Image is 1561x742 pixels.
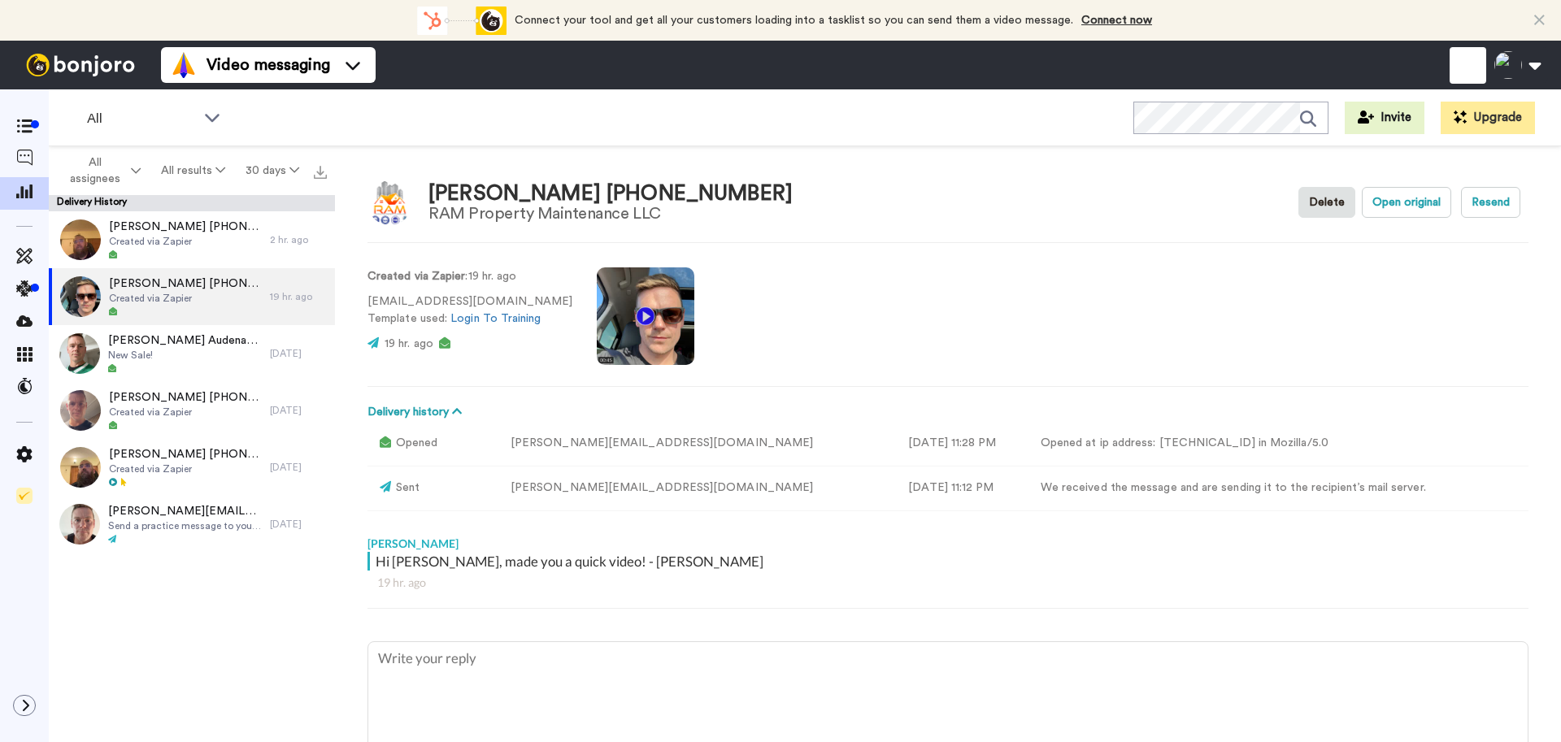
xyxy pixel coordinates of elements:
[87,109,196,128] span: All
[109,406,262,419] span: Created via Zapier
[377,575,1519,591] div: 19 hr. ago
[49,268,335,325] a: [PERSON_NAME] [PHONE_NUMBER]Created via Zapier19 hr. ago
[1081,15,1152,26] a: Connect now
[450,313,541,324] a: Login To Training
[270,290,327,303] div: 19 hr. ago
[62,154,128,187] span: All assignees
[367,466,498,510] td: Sent
[908,437,996,449] time: [DATE] 11:28 PM
[1028,421,1528,466] td: Opened at ip address: [TECHNICAL_ID] in Mozilla/5.0
[1441,102,1535,134] button: Upgrade
[270,518,327,531] div: [DATE]
[1298,187,1355,218] button: Delete
[367,293,572,328] p: [EMAIL_ADDRESS][DOMAIN_NAME] Template used:
[49,496,335,553] a: [PERSON_NAME][EMAIL_ADDRESS][DOMAIN_NAME]Send a practice message to yourself[DATE]
[60,219,101,260] img: 36f2f8ee-117a-4377-a547-e43a602e1bd2-thumb.jpg
[1028,466,1528,510] td: We received the message and are sending it to the recipient’s mail server.
[49,439,335,496] a: [PERSON_NAME] [PHONE_NUMBER]Created via Zapier[DATE]
[270,461,327,474] div: [DATE]
[59,504,100,545] img: 4039473e-e797-4a61-86d2-b6d10448b91a-thumb.jpg
[515,15,1073,26] span: Connect your tool and get all your customers loading into a tasklist so you can send them a video...
[49,211,335,268] a: [PERSON_NAME] [PHONE_NUMBER]Created via Zapier2 hr. ago
[108,503,262,519] span: [PERSON_NAME][EMAIL_ADDRESS][DOMAIN_NAME]
[20,54,141,76] img: bj-logo-header-white.svg
[417,7,507,35] div: animation
[367,271,465,282] strong: Created via Zapier
[109,446,262,462] span: [PERSON_NAME] [PHONE_NUMBER]
[1362,187,1451,218] button: Open original
[367,268,572,285] p: : 19 hr. ago
[49,325,335,382] a: [PERSON_NAME] Audenart [PHONE_NUMBER]New Sale![DATE]
[367,180,412,225] img: Image of Robyn +14073837394
[428,205,793,223] div: RAM Property Maintenance LLC
[428,182,793,206] div: [PERSON_NAME] [PHONE_NUMBER]
[108,332,262,349] span: [PERSON_NAME] Audenart [PHONE_NUMBER]
[109,292,262,305] span: Created via Zapier
[367,421,498,466] td: Opened
[309,158,332,183] button: Export all results that match these filters now.
[108,519,262,532] span: Send a practice message to yourself
[270,404,327,417] div: [DATE]
[367,403,467,421] button: Delivery history
[498,421,896,466] td: [PERSON_NAME][EMAIL_ADDRESS][DOMAIN_NAME]
[270,347,327,360] div: [DATE]
[109,276,262,292] span: [PERSON_NAME] [PHONE_NUMBER]
[49,382,335,439] a: [PERSON_NAME] [PHONE_NUMBER]Created via Zapier[DATE]
[151,156,236,185] button: All results
[109,462,262,475] span: Created via Zapier
[314,166,327,179] img: export.svg
[1461,187,1520,218] button: Resend
[108,349,262,362] span: New Sale!
[60,276,101,317] img: b77283e5-b7dc-4929-8a9f-7ddf19a8947e-thumb.jpg
[109,219,262,235] span: [PERSON_NAME] [PHONE_NUMBER]
[1345,102,1424,134] button: Invite
[270,233,327,246] div: 2 hr. ago
[52,148,151,193] button: All assignees
[16,488,33,504] img: Checklist.svg
[367,527,1528,552] div: [PERSON_NAME]
[60,390,101,431] img: b5eb6d47-96d5-4c73-948f-adde8c9cf2de-thumb.jpg
[49,195,335,211] div: Delivery History
[109,235,262,248] span: Created via Zapier
[498,466,896,510] td: [PERSON_NAME][EMAIL_ADDRESS][DOMAIN_NAME]
[908,482,994,493] time: [DATE] 11:12 PM
[235,156,309,185] button: 30 days
[171,52,197,78] img: vm-color.svg
[376,552,1524,571] div: Hi [PERSON_NAME], made you a quick video! - [PERSON_NAME]
[59,333,100,374] img: 0888a1bb-8b14-4c30-a6a8-4eaa6adba7dc-thumb.jpg
[385,338,433,349] span: 19 hr. ago
[60,447,101,488] img: b9d0897f-643d-41b6-8098-60c10ecf5db4-thumb.jpg
[207,54,330,76] span: Video messaging
[109,389,262,406] span: [PERSON_NAME] [PHONE_NUMBER]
